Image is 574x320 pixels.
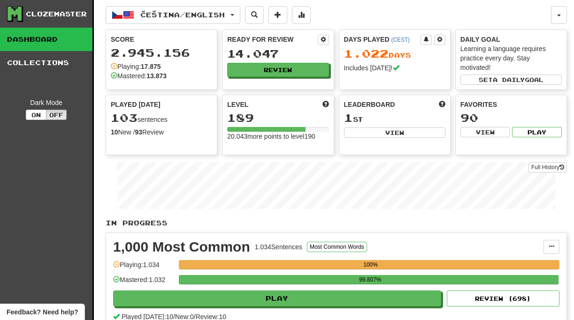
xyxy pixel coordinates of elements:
button: Play [512,127,562,137]
div: 189 [227,112,329,124]
button: Search sentences [245,6,264,24]
span: a daily [493,76,525,83]
button: Off [46,110,67,120]
div: 14.047 [227,48,329,60]
span: Čeština / English [140,11,225,19]
div: Ready for Review [227,35,317,44]
button: Seta dailygoal [460,74,562,85]
div: 99.807% [182,275,559,284]
span: Leaderboard [344,100,395,109]
button: On [26,110,46,120]
button: View [460,127,510,137]
div: Day s [344,48,445,60]
button: Review [227,63,329,77]
span: Open feedback widget [7,307,78,317]
strong: 10 [111,128,118,136]
div: Includes [DATE]! [344,63,445,73]
a: Full History [528,162,567,172]
button: More stats [292,6,311,24]
div: 90 [460,112,562,124]
button: Add sentence to collection [268,6,287,24]
p: In Progress [106,218,567,228]
div: sentences [111,112,212,124]
strong: 17.875 [141,63,161,70]
div: Score [111,35,212,44]
div: Daily Goal [460,35,562,44]
strong: 13.873 [146,72,167,80]
a: (CEST) [391,37,410,43]
span: Level [227,100,248,109]
div: Mastered: 1.032 [113,275,174,290]
span: This week in points, UTC [439,100,445,109]
div: 2.945.156 [111,47,212,59]
div: 100% [182,260,559,269]
button: Review (698) [447,290,559,306]
div: Mastered: [111,71,167,81]
div: Playing: 1.034 [113,260,174,275]
div: New / Review [111,127,212,137]
div: Favorites [460,100,562,109]
div: 1.034 Sentences [255,242,302,252]
span: Played [DATE] [111,100,161,109]
div: 1,000 Most Common [113,240,250,254]
span: 1.022 [344,47,389,60]
span: 103 [111,111,138,124]
button: Most Common Words [307,242,367,252]
div: st [344,112,445,124]
button: Play [113,290,441,306]
span: 1 [344,111,353,124]
button: Čeština/English [106,6,240,24]
div: Clozemaster [26,9,87,19]
div: Playing: [111,62,161,71]
button: View [344,127,445,138]
div: Dark Mode [7,98,85,107]
div: 20.043 more points to level 190 [227,132,329,141]
div: Learning a language requires practice every day. Stay motivated! [460,44,562,72]
strong: 93 [135,128,142,136]
div: Days Played [344,35,421,44]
